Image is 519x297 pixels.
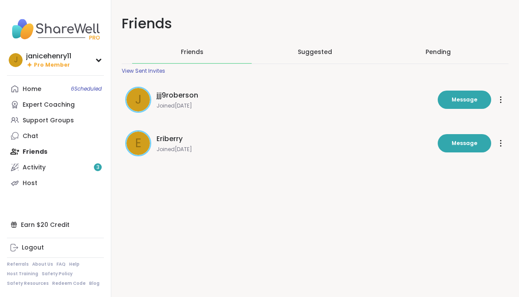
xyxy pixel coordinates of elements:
a: Home6Scheduled [7,81,104,97]
span: j [135,91,142,109]
span: j [14,54,18,66]
h1: Friends [122,14,509,34]
div: Host [23,179,37,188]
a: Safety Policy [42,271,73,277]
span: 6 Scheduled [71,85,102,92]
a: Support Groups [7,112,104,128]
div: Logout [22,243,44,252]
div: Pending [426,47,451,56]
a: Activity3 [7,159,104,175]
span: Message [452,139,477,147]
a: Help [69,261,80,267]
span: E [135,134,141,152]
span: Pro Member [34,61,70,69]
span: Joined [DATE] [156,146,432,153]
a: FAQ [57,261,66,267]
div: Expert Coaching [23,101,75,109]
span: Friends [181,47,203,56]
div: Home [23,85,41,94]
span: Eriberry [156,134,183,144]
a: Referrals [7,261,29,267]
a: Host [7,175,104,191]
a: Blog [89,280,100,287]
img: ShareWell Nav Logo [7,14,104,44]
a: About Us [32,261,53,267]
span: jjj9roberson [156,90,198,101]
div: View Sent Invites [122,67,165,74]
div: Chat [23,132,38,141]
span: Message [452,96,477,104]
button: Message [438,134,491,152]
div: Activity [23,163,46,172]
button: Message [438,91,491,109]
span: Suggested [298,47,332,56]
a: Host Training [7,271,38,277]
div: janicehenry11 [26,51,71,61]
span: 3 [96,164,100,171]
div: Earn $20 Credit [7,217,104,233]
div: Support Groups [23,116,74,125]
a: Chat [7,128,104,144]
a: Redeem Code [52,280,86,287]
a: Safety Resources [7,280,49,287]
span: Joined [DATE] [156,102,432,109]
a: Expert Coaching [7,97,104,112]
a: Logout [7,240,104,256]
